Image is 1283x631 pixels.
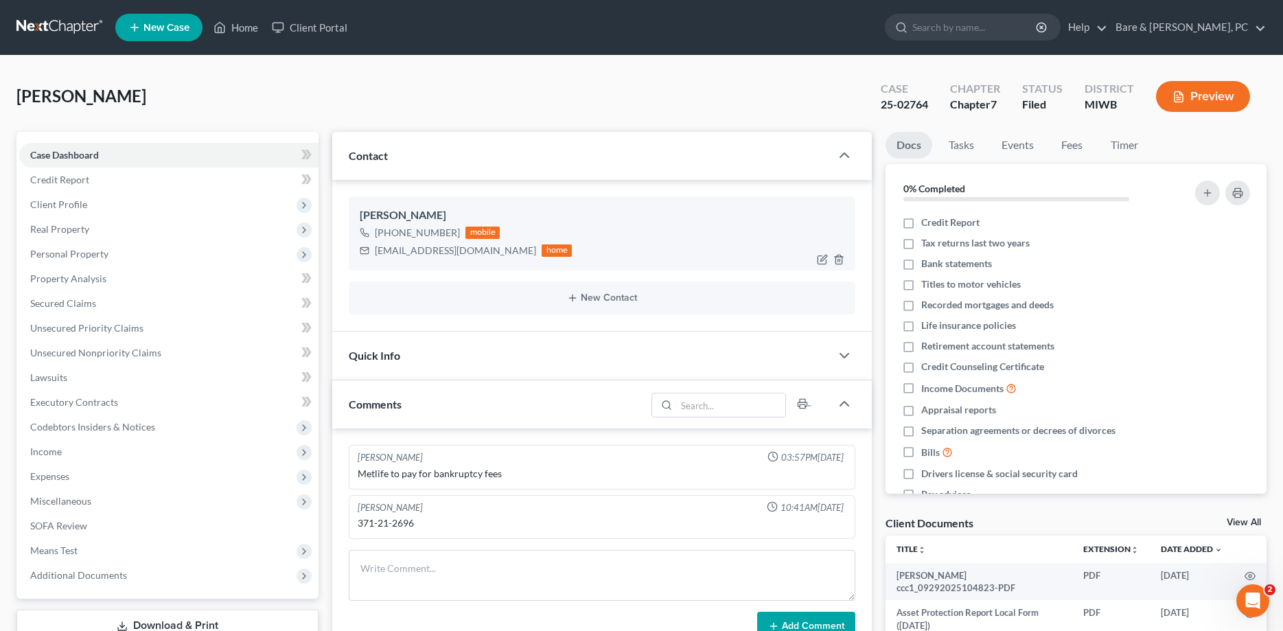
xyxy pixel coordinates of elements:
[1050,132,1094,159] a: Fees
[19,316,319,341] a: Unsecured Priority Claims
[1083,544,1139,554] a: Extensionunfold_more
[950,97,1000,113] div: Chapter
[358,501,423,514] div: [PERSON_NAME]
[358,467,846,481] div: Metlife to pay for bankruptcy fees
[360,207,844,224] div: [PERSON_NAME]
[349,349,400,362] span: Quick Info
[921,298,1054,312] span: Recorded mortgages and deeds
[19,143,319,168] a: Case Dashboard
[465,227,500,239] div: mobile
[991,132,1045,159] a: Events
[921,403,996,417] span: Appraisal reports
[19,341,319,365] a: Unsecured Nonpriority Claims
[19,291,319,316] a: Secured Claims
[358,451,423,464] div: [PERSON_NAME]
[1150,563,1234,601] td: [DATE]
[16,86,146,106] span: [PERSON_NAME]
[19,365,319,390] a: Lawsuits
[921,360,1044,374] span: Credit Counseling Certificate
[897,544,926,554] a: Titleunfold_more
[1214,546,1223,554] i: expand_more
[30,371,67,383] span: Lawsuits
[375,244,536,257] div: [EMAIL_ADDRESS][DOMAIN_NAME]
[1131,546,1139,554] i: unfold_more
[30,347,161,358] span: Unsecured Nonpriority Claims
[921,319,1016,332] span: Life insurance policies
[991,97,997,111] span: 7
[360,292,844,303] button: New Contact
[1061,15,1107,40] a: Help
[921,382,1004,395] span: Income Documents
[1264,584,1275,595] span: 2
[921,339,1054,353] span: Retirement account statements
[921,424,1116,437] span: Separation agreements or decrees of divorces
[349,398,402,411] span: Comments
[881,97,928,113] div: 25-02764
[1085,97,1134,113] div: MIWB
[921,257,992,271] span: Bank statements
[30,520,87,531] span: SOFA Review
[1085,81,1134,97] div: District
[781,451,844,464] span: 03:57PM[DATE]
[921,236,1030,250] span: Tax returns last two years
[19,168,319,192] a: Credit Report
[207,15,265,40] a: Home
[1109,15,1266,40] a: Bare & [PERSON_NAME], PC
[30,495,91,507] span: Miscellaneous
[950,81,1000,97] div: Chapter
[30,297,96,309] span: Secured Claims
[903,183,965,194] strong: 0% Completed
[886,132,932,159] a: Docs
[938,132,985,159] a: Tasks
[30,322,143,334] span: Unsecured Priority Claims
[30,248,108,260] span: Personal Property
[886,563,1072,601] td: [PERSON_NAME] ccc1_09292025104823-PDF
[886,516,973,530] div: Client Documents
[1161,544,1223,554] a: Date Added expand_more
[921,277,1021,291] span: Titles to motor vehicles
[1100,132,1149,159] a: Timer
[1022,81,1063,97] div: Status
[918,546,926,554] i: unfold_more
[921,216,980,229] span: Credit Report
[1072,563,1150,601] td: PDF
[143,23,189,33] span: New Case
[921,467,1078,481] span: Drivers license & social security card
[1156,81,1250,112] button: Preview
[1236,584,1269,617] iframe: Intercom live chat
[375,226,460,240] div: [PHONE_NUMBER]
[781,501,844,514] span: 10:41AM[DATE]
[30,396,118,408] span: Executory Contracts
[19,390,319,415] a: Executory Contracts
[30,198,87,210] span: Client Profile
[19,266,319,291] a: Property Analysis
[881,81,928,97] div: Case
[921,487,971,501] span: Pay advices
[358,516,846,530] div: 371-21-2696
[30,569,127,581] span: Additional Documents
[912,14,1038,40] input: Search by name...
[30,446,62,457] span: Income
[30,149,99,161] span: Case Dashboard
[349,149,388,162] span: Contact
[30,223,89,235] span: Real Property
[676,393,785,417] input: Search...
[30,544,78,556] span: Means Test
[1227,518,1261,527] a: View All
[1022,97,1063,113] div: Filed
[921,446,940,459] span: Bills
[30,273,106,284] span: Property Analysis
[19,514,319,538] a: SOFA Review
[30,421,155,433] span: Codebtors Insiders & Notices
[30,174,89,185] span: Credit Report
[265,15,354,40] a: Client Portal
[542,244,572,257] div: home
[30,470,69,482] span: Expenses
